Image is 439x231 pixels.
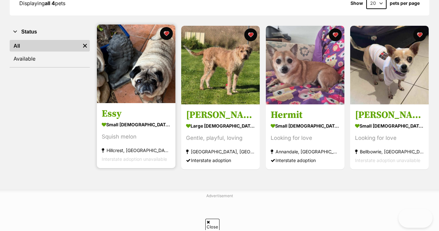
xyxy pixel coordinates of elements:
[102,108,171,120] h3: Essy
[271,147,340,156] div: Annandale, [GEOGRAPHIC_DATA]
[266,104,344,169] a: Hermit small [DEMOGRAPHIC_DATA] Dog Looking for love Annandale, [GEOGRAPHIC_DATA] Interstate adop...
[266,26,344,104] img: Hermit
[186,156,255,165] div: Interstate adoption
[186,109,255,121] h3: [PERSON_NAME]
[271,121,340,130] div: small [DEMOGRAPHIC_DATA] Dog
[186,121,255,130] div: large [DEMOGRAPHIC_DATA] Dog
[10,40,80,52] a: All
[205,219,219,230] span: Close
[329,28,341,41] button: favourite
[398,208,433,228] iframe: Help Scout Beacon - Open
[10,28,90,36] button: Status
[390,1,420,6] label: pets per page
[102,146,171,155] div: Hillcrest, [GEOGRAPHIC_DATA]
[102,120,171,129] div: small [DEMOGRAPHIC_DATA] Dog
[160,27,173,40] button: favourite
[186,134,255,142] div: Gentle, playful, loving
[271,109,340,121] h3: Hermit
[355,147,424,156] div: Bellbowrie, [GEOGRAPHIC_DATA]
[10,39,90,67] div: Status
[355,134,424,142] div: Looking for love
[80,40,90,52] a: Remove filter
[355,158,420,163] span: Interstate adoption unavailable
[97,103,175,168] a: Essy small [DEMOGRAPHIC_DATA] Dog Squish melon Hillcrest, [GEOGRAPHIC_DATA] Interstate adoption u...
[102,156,167,162] span: Interstate adoption unavailable
[102,132,171,141] div: Squish melon
[350,26,429,104] img: Susie
[350,104,429,169] a: [PERSON_NAME] small [DEMOGRAPHIC_DATA] Dog Looking for love Bellbowrie, [GEOGRAPHIC_DATA] Interst...
[271,134,340,142] div: Looking for love
[413,28,426,41] button: favourite
[186,147,255,156] div: [GEOGRAPHIC_DATA], [GEOGRAPHIC_DATA]
[10,53,90,64] a: Available
[181,104,260,169] a: [PERSON_NAME] large [DEMOGRAPHIC_DATA] Dog Gentle, playful, loving [GEOGRAPHIC_DATA], [GEOGRAPHIC...
[244,28,257,41] button: favourite
[350,1,363,6] span: Show
[271,156,340,165] div: Interstate adoption
[355,121,424,130] div: small [DEMOGRAPHIC_DATA] Dog
[97,24,175,103] img: Essy
[181,26,260,104] img: Billy
[355,109,424,121] h3: [PERSON_NAME]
